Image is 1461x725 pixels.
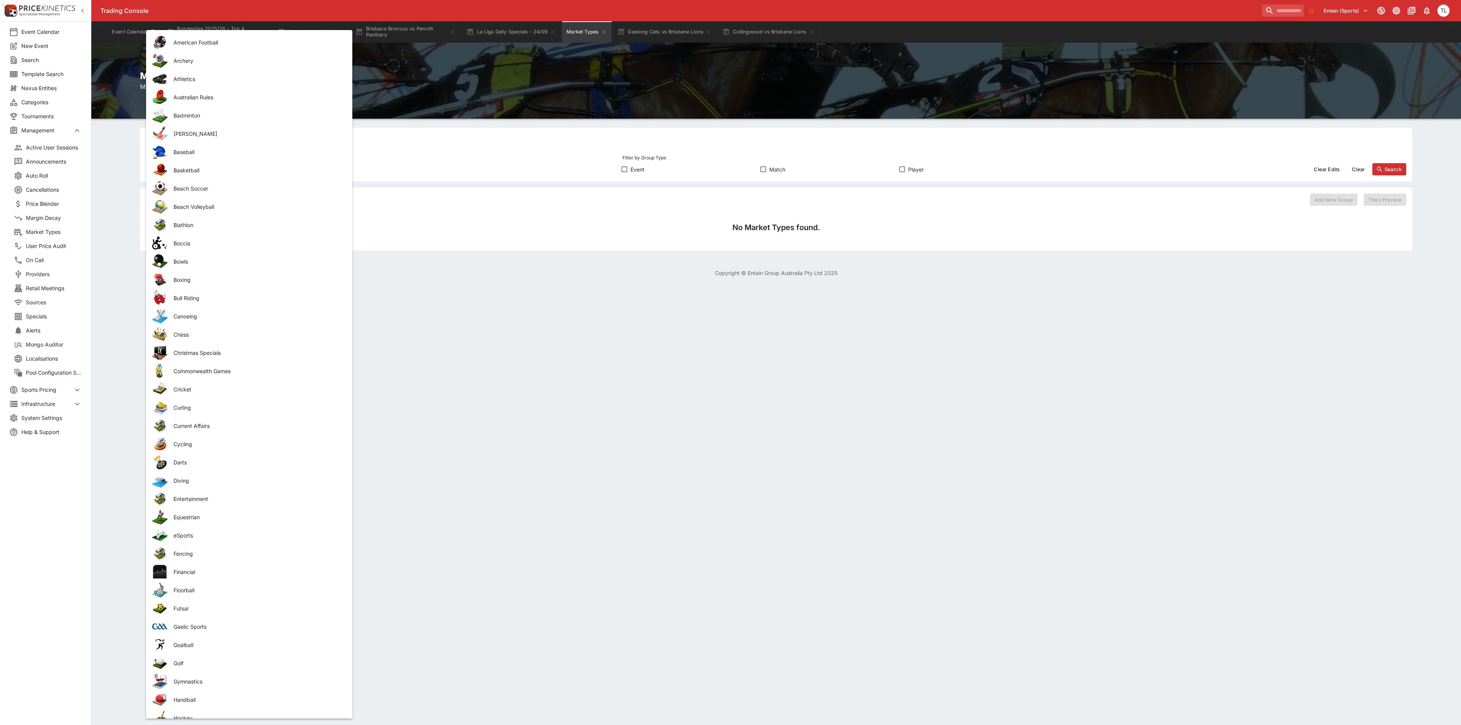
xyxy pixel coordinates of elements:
[173,495,340,503] span: Entertainment
[173,93,340,101] span: Australian Rules
[152,71,167,86] img: athletics.png
[173,184,340,192] span: Beach Soccer
[173,367,340,375] span: Commonwealth Games
[173,513,340,521] span: Equestrian
[152,308,167,324] img: canoeing.png
[173,221,340,229] span: Biathlon
[173,75,340,83] span: Athletics
[152,217,167,232] img: other.png
[152,290,167,305] img: bull_riding.png
[173,111,340,119] span: Badminton
[173,258,340,266] span: Bowls
[173,239,340,247] span: Boccia
[152,126,167,141] img: bandy.png
[173,57,340,65] span: Archery
[173,130,340,138] span: [PERSON_NAME]
[152,509,167,525] img: equestrian.png
[173,458,340,466] span: Darts
[152,254,167,269] img: bowls.png
[152,272,167,287] img: boxing.png
[173,166,340,174] span: Basketball
[152,436,167,452] img: cycling.png
[173,477,340,485] span: Diving
[152,199,167,214] img: beach_volleyball.png
[152,382,167,397] img: cricket.png
[173,422,340,430] span: Current Affairs
[173,604,340,612] span: Futsal
[152,528,167,543] img: esports.png
[173,440,340,448] span: Cycling
[173,148,340,156] span: Baseball
[152,546,167,561] img: other.png
[152,162,167,178] img: basketball.png
[152,674,167,689] img: gymnastics.png
[173,568,340,576] span: Financial
[152,235,167,251] img: boccia.png
[173,294,340,302] span: Bull Riding
[173,38,340,46] span: American Football
[152,345,167,360] img: specials.png
[173,312,340,320] span: Canoeing
[173,714,340,722] span: Hockey
[173,623,340,631] span: Gaelic Sports
[152,655,167,671] img: golf.png
[152,692,167,707] img: handball.png
[152,400,167,415] img: curling.png
[173,677,340,685] span: Gymnastics
[152,619,167,634] img: gaelic_sports.png
[173,659,340,667] span: Golf
[173,586,340,594] span: Floorball
[173,550,340,558] span: Fencing
[152,582,167,598] img: floorball.png
[152,473,167,488] img: diving.png
[152,89,167,105] img: australian_rules.png
[173,641,340,649] span: Goalball
[152,455,167,470] img: darts.png
[173,331,340,339] span: Chess
[152,363,167,378] img: commonwealth_games.png
[152,564,167,579] img: financial.png
[173,203,340,211] span: Beach Volleyball
[152,418,167,433] img: other.png
[152,53,167,68] img: archery.png
[152,108,167,123] img: badminton.png
[173,696,340,704] span: Handball
[152,35,167,50] img: american_football.png
[152,144,167,159] img: baseball.png
[173,531,340,539] span: eSports
[173,404,340,412] span: Curling
[152,491,167,506] img: other.png
[152,601,167,616] img: futsal.png
[173,276,340,284] span: Boxing
[173,349,340,357] span: Christmas Specials
[152,327,167,342] img: chess.png
[152,181,167,196] img: beach_soccer.png
[152,637,167,652] img: goalball.png
[173,385,340,393] span: Cricket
